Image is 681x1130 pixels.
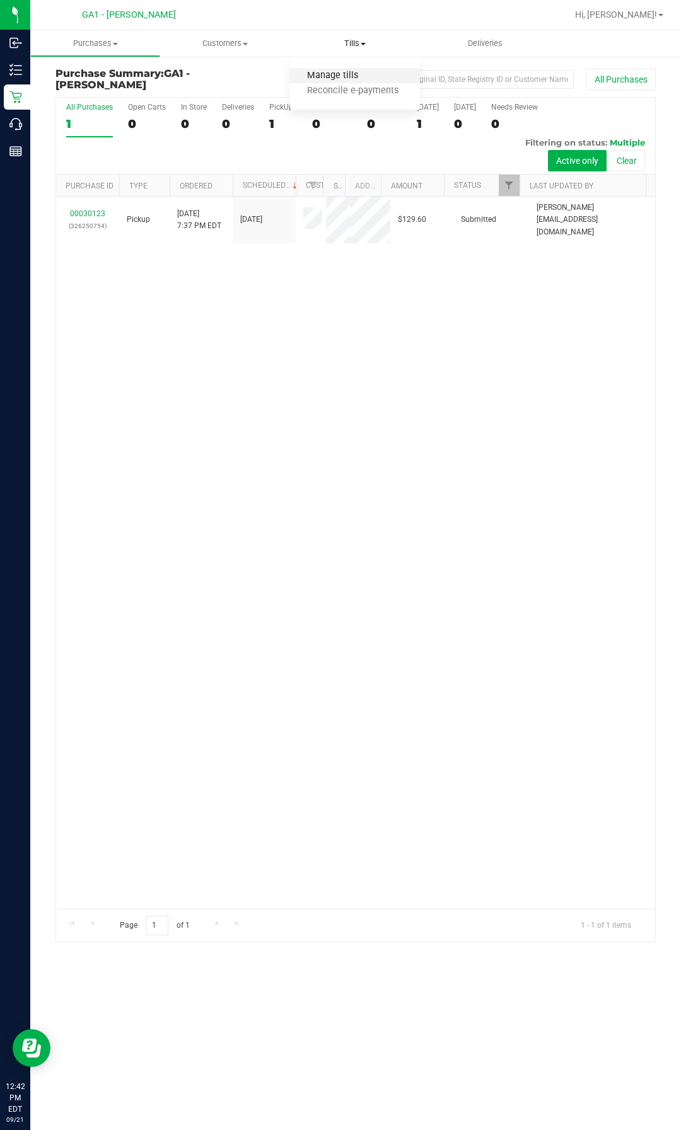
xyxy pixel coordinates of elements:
[128,117,166,131] div: 0
[66,103,113,112] div: All Purchases
[608,150,645,171] button: Clear
[9,145,22,158] inline-svg: Reports
[290,86,416,96] span: Reconcile e-payments
[571,916,641,935] span: 1 - 1 of 1 items
[146,916,168,935] input: 1
[499,175,520,196] a: Filter
[55,68,255,90] h3: Purchase Summary:
[177,208,221,232] span: [DATE] 7:37 PM EDT
[269,103,297,112] div: PickUps
[610,137,645,147] span: Multiple
[290,30,420,57] a: Tills Manage tills Reconcile e-payments
[6,1081,25,1115] p: 12:42 PM EDT
[525,137,607,147] span: Filtering on status:
[454,103,476,112] div: [DATE]
[9,91,22,103] inline-svg: Retail
[222,103,254,112] div: Deliveries
[222,117,254,131] div: 0
[391,182,422,190] a: Amount
[454,117,476,131] div: 0
[31,38,160,49] span: Purchases
[82,9,176,20] span: GA1 - [PERSON_NAME]
[454,181,481,190] a: Status
[128,103,166,112] div: Open Carts
[9,118,22,130] inline-svg: Call Center
[66,117,113,131] div: 1
[109,916,200,935] span: Page of 1
[161,38,289,49] span: Customers
[491,103,538,112] div: Needs Review
[530,182,593,190] a: Last Updated By
[420,30,550,57] a: Deliveries
[181,117,207,131] div: 0
[9,64,22,76] inline-svg: Inventory
[160,30,290,57] a: Customers
[417,117,439,131] div: 1
[243,181,300,190] a: Scheduled
[6,1115,25,1124] p: 09/21
[491,117,538,131] div: 0
[586,69,656,90] button: All Purchases
[269,117,297,131] div: 1
[302,175,323,196] a: Filter
[461,214,496,226] span: Submitted
[398,214,426,226] span: $129.60
[240,214,262,226] span: [DATE]
[548,150,607,171] button: Active only
[127,214,150,226] span: Pickup
[312,117,352,131] div: 0
[9,37,22,49] inline-svg: Inbound
[290,38,420,49] span: Tills
[537,202,648,238] span: [PERSON_NAME][EMAIL_ADDRESS][DOMAIN_NAME]
[66,182,113,190] a: Purchase ID
[180,182,212,190] a: Ordered
[30,30,160,57] a: Purchases
[417,103,439,112] div: [DATE]
[322,70,574,89] input: Search Purchase ID, Original ID, State Registry ID or Customer Name...
[70,209,105,218] a: 00030123
[13,1029,50,1067] iframe: Resource center
[345,175,381,197] th: Address
[64,220,112,232] p: (326250754)
[367,117,402,131] div: 0
[575,9,657,20] span: Hi, [PERSON_NAME]!
[451,38,520,49] span: Deliveries
[290,71,375,81] span: Manage tills
[55,67,190,91] span: GA1 - [PERSON_NAME]
[129,182,148,190] a: Type
[334,182,400,190] a: State Registry ID
[181,103,207,112] div: In Store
